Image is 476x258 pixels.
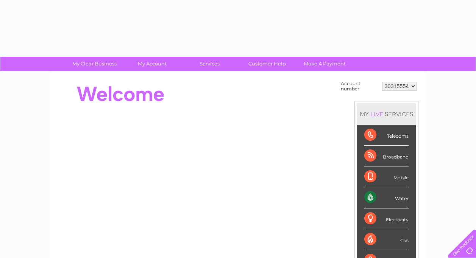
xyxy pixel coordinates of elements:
div: Telecoms [364,125,409,146]
div: LIVE [369,110,385,118]
div: Broadband [364,146,409,166]
div: MY SERVICES [357,103,416,125]
div: Gas [364,229,409,250]
a: Customer Help [236,57,298,71]
a: My Clear Business [63,57,126,71]
div: Electricity [364,208,409,229]
td: Account number [339,79,380,93]
div: Mobile [364,166,409,187]
a: Services [178,57,241,71]
a: Make A Payment [293,57,356,71]
a: My Account [121,57,183,71]
div: Water [364,187,409,208]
